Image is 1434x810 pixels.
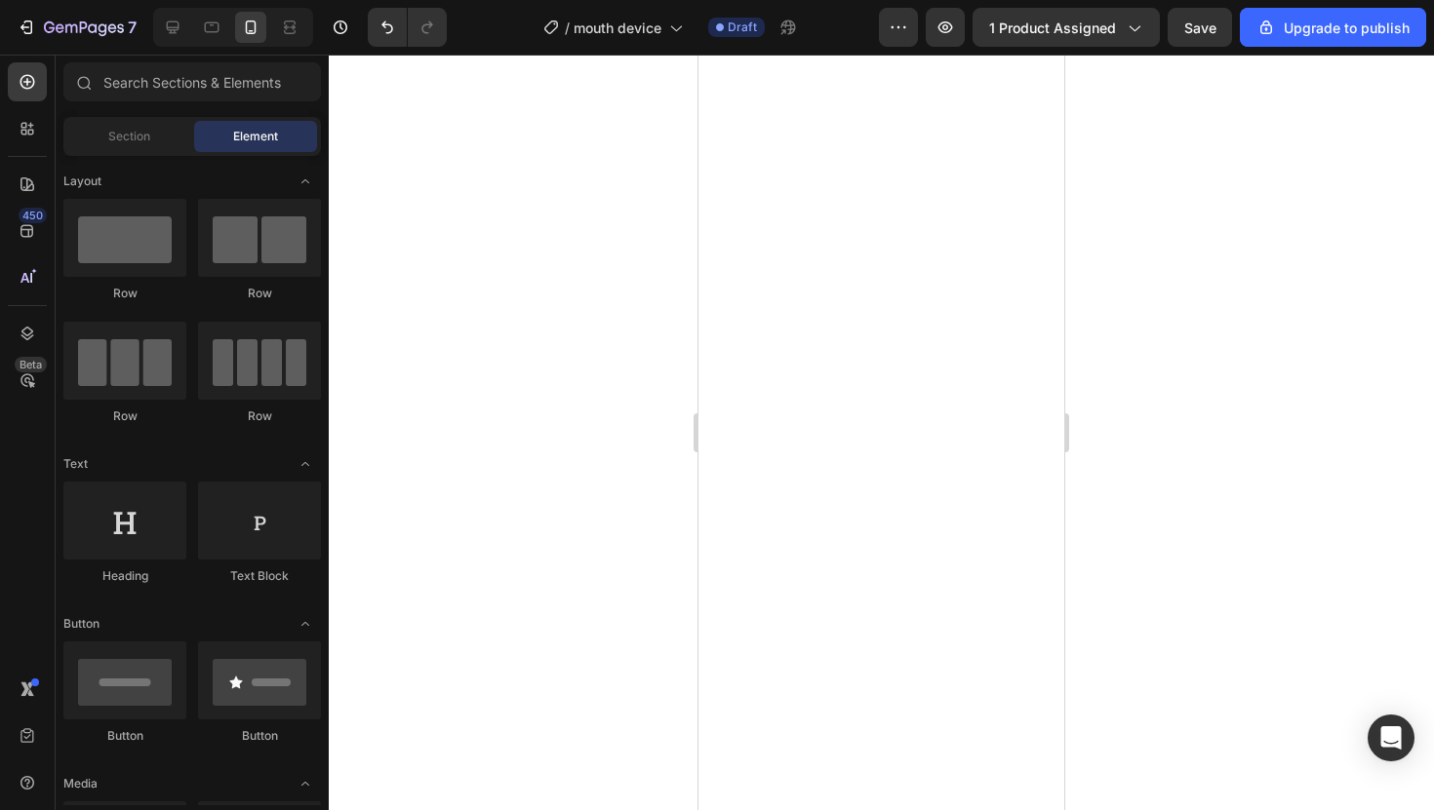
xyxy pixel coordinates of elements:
[8,8,145,47] button: 7
[1256,18,1410,38] div: Upgrade to publish
[19,208,47,223] div: 450
[290,166,321,197] span: Toggle open
[198,285,321,302] div: Row
[574,18,661,38] span: mouth device
[63,407,186,425] div: Row
[728,19,757,36] span: Draft
[1240,8,1426,47] button: Upgrade to publish
[63,285,186,302] div: Row
[368,8,447,47] div: Undo/Redo
[1184,19,1216,36] span: Save
[565,18,570,38] span: /
[989,18,1116,38] span: 1 product assigned
[198,727,321,745] div: Button
[290,768,321,799] span: Toggle open
[198,567,321,585] div: Text Block
[1368,714,1414,761] div: Open Intercom Messenger
[63,455,88,473] span: Text
[198,407,321,425] div: Row
[128,16,137,39] p: 7
[63,62,321,101] input: Search Sections & Elements
[15,357,47,372] div: Beta
[290,448,321,480] span: Toggle open
[233,128,278,145] span: Element
[63,173,101,190] span: Layout
[1168,8,1232,47] button: Save
[63,615,100,633] span: Button
[63,567,186,585] div: Heading
[290,608,321,639] span: Toggle open
[63,727,186,745] div: Button
[973,8,1160,47] button: 1 product assigned
[63,775,98,792] span: Media
[108,128,150,145] span: Section
[698,55,1064,810] iframe: Design area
